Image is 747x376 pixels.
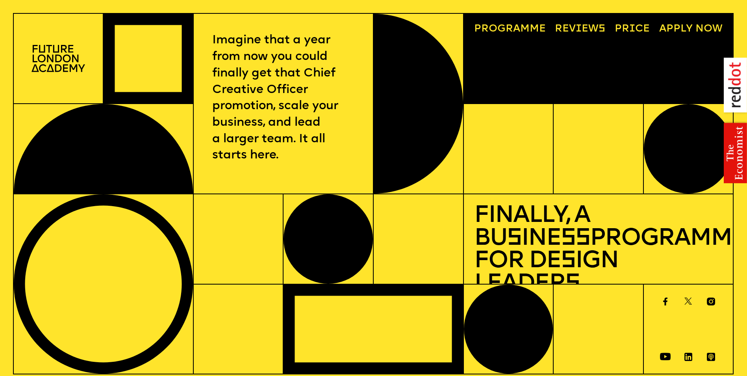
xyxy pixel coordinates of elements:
[561,249,575,273] span: s
[654,19,728,39] a: Apply now
[565,272,580,296] span: s
[469,19,551,39] a: Programme
[513,24,520,34] span: a
[550,19,610,39] a: Reviews
[507,227,521,251] span: s
[659,24,666,34] span: A
[610,19,655,39] a: Price
[474,205,723,296] h1: Finally, a Bu ine Programme for De ign Leader
[212,32,354,164] p: Imagine that a year from now you could finally get that Chief Creative Officer promotion, scale y...
[561,227,590,251] span: ss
